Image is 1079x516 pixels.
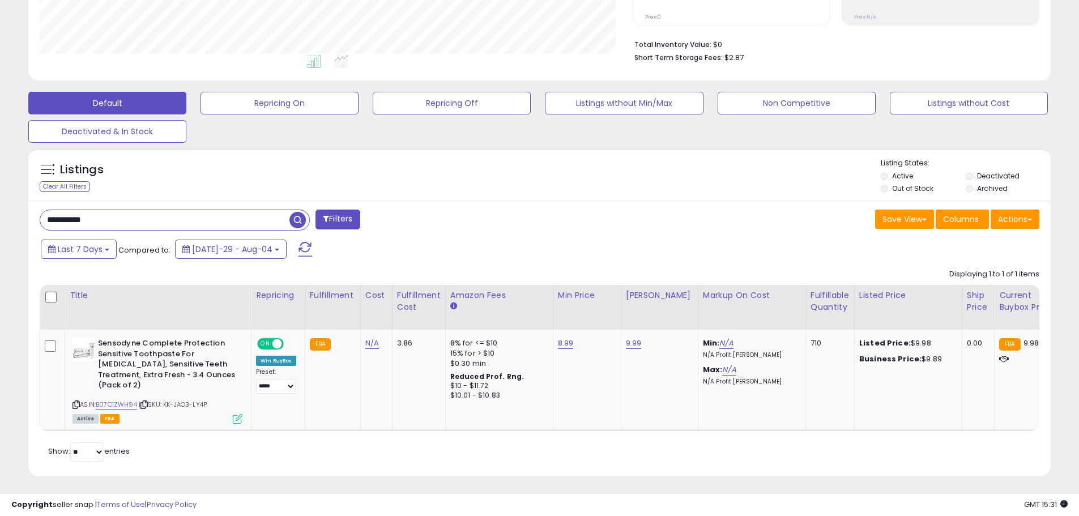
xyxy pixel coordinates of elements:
[118,245,170,255] span: Compared to:
[397,289,441,313] div: Fulfillment Cost
[892,184,933,193] label: Out of Stock
[97,499,145,510] a: Terms of Use
[949,269,1039,280] div: Displaying 1 to 1 of 1 items
[11,500,197,510] div: seller snap | |
[256,368,296,394] div: Preset:
[719,338,733,349] a: N/A
[1023,338,1039,348] span: 9.98
[859,354,953,364] div: $9.89
[48,446,130,457] span: Show: entries
[60,162,104,178] h5: Listings
[558,338,574,349] a: 8.99
[881,158,1051,169] p: Listing States:
[72,338,95,361] img: 41zfws63jcL._SL40_.jpg
[450,338,544,348] div: 8% for <= $10
[28,92,186,114] button: Default
[634,53,723,62] b: Short Term Storage Fees:
[70,289,246,301] div: Title
[58,244,103,255] span: Last 7 Days
[40,181,90,192] div: Clear All Filters
[139,400,207,409] span: | SKU: KK-JAO3-LY4P
[892,171,913,181] label: Active
[967,289,990,313] div: Ship Price
[365,338,379,349] a: N/A
[450,372,524,381] b: Reduced Prof. Rng.
[450,348,544,359] div: 15% for > $10
[315,210,360,229] button: Filters
[703,289,801,301] div: Markup on Cost
[698,285,805,330] th: The percentage added to the cost of goods (COGS) that forms the calculator for Min & Max prices.
[722,364,736,376] a: N/A
[373,92,531,114] button: Repricing Off
[991,210,1039,229] button: Actions
[450,301,457,312] small: Amazon Fees.
[703,351,797,359] p: N/A Profit [PERSON_NAME]
[365,289,387,301] div: Cost
[256,289,300,301] div: Repricing
[147,499,197,510] a: Privacy Policy
[977,171,1020,181] label: Deactivated
[890,92,1048,114] button: Listings without Cost
[936,210,989,229] button: Columns
[310,289,356,301] div: Fulfillment
[645,14,661,20] small: Prev: 0
[703,378,797,386] p: N/A Profit [PERSON_NAME]
[703,364,723,375] b: Max:
[450,391,544,400] div: $10.01 - $10.83
[72,414,99,424] span: All listings currently available for purchase on Amazon
[11,499,53,510] strong: Copyright
[310,338,331,351] small: FBA
[100,414,120,424] span: FBA
[854,14,876,20] small: Prev: N/A
[859,338,953,348] div: $9.98
[703,338,720,348] b: Min:
[634,40,711,49] b: Total Inventory Value:
[718,92,876,114] button: Non Competitive
[96,400,137,410] a: B07C1ZWH94
[875,210,934,229] button: Save View
[450,289,548,301] div: Amazon Fees
[450,381,544,391] div: $10 - $11.72
[999,289,1057,313] div: Current Buybox Price
[626,338,642,349] a: 9.99
[999,338,1020,351] small: FBA
[98,338,236,394] b: Sensodyne Complete Protection Sensitive Toothpaste For [MEDICAL_DATA], Sensitive Teeth Treatment,...
[724,52,744,63] span: $2.87
[626,289,693,301] div: [PERSON_NAME]
[28,120,186,143] button: Deactivated & In Stock
[175,240,287,259] button: [DATE]-29 - Aug-04
[256,356,296,366] div: Win BuyBox
[201,92,359,114] button: Repricing On
[450,359,544,369] div: $0.30 min
[811,338,846,348] div: 710
[72,338,242,422] div: ASIN:
[811,289,850,313] div: Fulfillable Quantity
[859,289,957,301] div: Listed Price
[634,37,1031,50] li: $0
[41,240,117,259] button: Last 7 Days
[967,338,986,348] div: 0.00
[859,353,922,364] b: Business Price:
[943,214,979,225] span: Columns
[282,339,300,349] span: OFF
[977,184,1008,193] label: Archived
[1024,499,1068,510] span: 2025-08-12 15:31 GMT
[558,289,616,301] div: Min Price
[859,338,911,348] b: Listed Price:
[545,92,703,114] button: Listings without Min/Max
[258,339,272,349] span: ON
[192,244,272,255] span: [DATE]-29 - Aug-04
[397,338,437,348] div: 3.86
